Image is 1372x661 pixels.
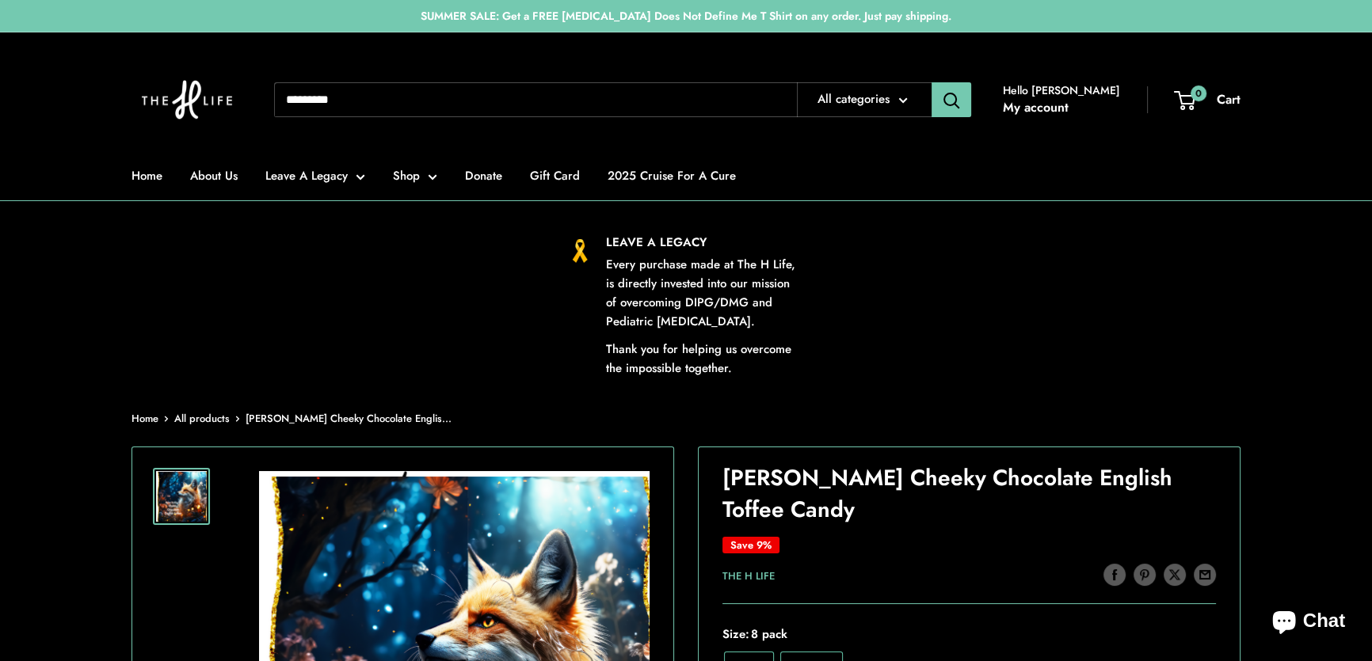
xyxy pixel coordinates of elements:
button: Search [932,82,971,117]
a: Shop [393,165,437,187]
span: Size: [722,623,1216,645]
a: All products [174,411,230,426]
a: My account [1003,96,1069,120]
a: Gift Card [530,165,580,187]
p: Thank you for helping us overcome the impossible together. [606,340,804,378]
a: Tweet on Twitter [1164,563,1186,587]
h1: [PERSON_NAME] Cheeky Chocolate English Toffee Candy [722,462,1216,526]
a: 0 Cart [1176,88,1241,112]
input: Search... [274,82,797,117]
a: 2025 Cruise For A Cure [608,165,736,187]
span: 0 [1191,85,1206,101]
inbox-online-store-chat: Shopify online store chat [1258,597,1359,648]
span: [PERSON_NAME] Cheeky Chocolate Englis... [246,411,452,426]
a: The H Life [722,568,775,583]
span: Cart [1217,90,1241,108]
p: LEAVE A LEGACY [606,233,804,252]
span: Hello [PERSON_NAME] [1003,80,1120,101]
a: Home [131,165,162,187]
span: 8 pack [749,625,787,643]
img: The H Life [131,48,242,151]
a: Share on Facebook [1103,563,1126,587]
a: Donate [465,165,502,187]
a: Home [131,411,158,426]
p: Every purchase made at The H Life, is directly invested into our mission of overcoming DIPG/DMG a... [606,255,804,331]
a: Pin on Pinterest [1134,563,1156,587]
a: About Us [190,165,238,187]
nav: Breadcrumb [131,409,452,428]
a: Share by email [1194,563,1216,587]
span: Save 9% [722,537,779,553]
img: Ryan Kirkby’s Cheeky Chocolate English Toffee Candy [156,471,207,522]
a: Leave A Legacy [265,165,365,187]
